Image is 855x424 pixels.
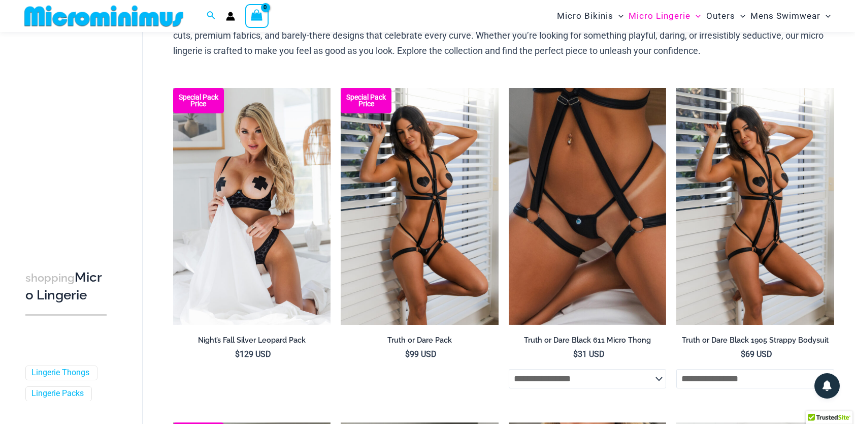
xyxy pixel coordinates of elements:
span: Micro Bikinis [557,3,613,29]
span: Outers [706,3,735,29]
a: Lingerie Thongs [31,368,89,378]
img: Nights Fall Silver Leopard 1036 Bra 6046 Thong 11 [173,88,331,325]
span: shopping [25,271,75,284]
h3: Micro Lingerie [25,269,107,304]
a: OutersMenu ToggleMenu Toggle [704,3,748,29]
bdi: 69 USD [741,349,772,359]
a: Mens SwimwearMenu ToggleMenu Toggle [748,3,833,29]
img: MM SHOP LOGO FLAT [20,5,187,27]
iframe: TrustedSite Certified [25,34,117,237]
h2: Truth or Dare Black 611 Micro Thong [509,336,667,345]
span: Menu Toggle [820,3,831,29]
span: $ [235,349,240,359]
span: Menu Toggle [690,3,701,29]
b: Special Pack Price [341,94,391,107]
a: Account icon link [226,12,235,21]
b: Special Pack Price [173,94,224,107]
a: Truth or Dare Pack [341,336,499,349]
a: Truth or Dare Black 1905 Bodysuit 611 Micro 07Truth or Dare Black 1905 Bodysuit 611 Micro 05Truth... [676,88,834,325]
bdi: 99 USD [405,349,437,359]
span: Menu Toggle [735,3,745,29]
a: Search icon link [207,10,216,22]
h2: Truth or Dare Black 1905 Strappy Bodysuit [676,336,834,345]
span: $ [741,349,745,359]
nav: Site Navigation [553,2,835,31]
a: Truth or Dare Black 611 Micro Thong [509,336,667,349]
img: Truth or Dare Black 1905 Bodysuit 611 Micro 07 [676,88,834,325]
a: Night’s Fall Silver Leopard Pack [173,336,331,349]
h2: Truth or Dare Pack [341,336,499,345]
span: Mens Swimwear [750,3,820,29]
a: Truth or Dare Black 1905 Strappy Bodysuit [676,336,834,349]
span: Micro Lingerie [629,3,690,29]
span: $ [573,349,578,359]
h2: Night’s Fall Silver Leopard Pack [173,336,331,345]
a: Nights Fall Silver Leopard 1036 Bra 6046 Thong 09v2 Nights Fall Silver Leopard 1036 Bra 6046 Thon... [173,88,331,325]
a: Truth or Dare Black Micro 02Truth or Dare Black 1905 Bodysuit 611 Micro 12Truth or Dare Black 190... [509,88,667,325]
a: Lingerie Packs [31,388,84,399]
a: Truth or Dare Black 1905 Bodysuit 611 Micro 07 Truth or Dare Black 1905 Bodysuit 611 Micro 06Trut... [341,88,499,325]
bdi: 129 USD [235,349,271,359]
span: $ [405,349,410,359]
img: Truth or Dare Black 1905 Bodysuit 611 Micro 07 [341,88,499,325]
span: Menu Toggle [613,3,623,29]
img: Truth or Dare Black Micro 02 [509,88,667,325]
a: Micro BikinisMenu ToggleMenu Toggle [554,3,626,29]
a: View Shopping Cart, empty [245,4,269,27]
bdi: 31 USD [573,349,605,359]
p: Seduction meets confidence with Microminimus micro lingerie. Designed for those who embrace their... [173,13,834,58]
a: Micro LingerieMenu ToggleMenu Toggle [626,3,703,29]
